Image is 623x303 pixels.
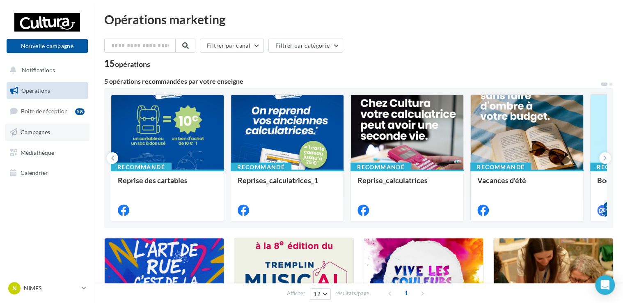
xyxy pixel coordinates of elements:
div: Reprise des cartables [118,176,217,193]
span: résultats/page [335,289,369,297]
span: Opérations [21,87,50,94]
div: Recommandé [350,163,411,172]
div: Reprise_calculatrices [357,176,457,193]
span: 12 [314,291,321,297]
div: opérations [115,60,150,68]
div: 58 [75,108,85,115]
a: Calendrier [5,164,89,181]
a: N NIMES [7,280,88,296]
span: Médiathèque [21,149,54,156]
div: Recommandé [231,163,291,172]
span: 1 [400,287,413,300]
a: Campagnes [5,124,89,141]
button: Filtrer par canal [200,39,264,53]
a: Médiathèque [5,144,89,161]
div: Recommandé [470,163,531,172]
div: 15 [104,59,150,68]
span: N [12,284,17,292]
span: Boîte de réception [21,108,68,115]
a: Opérations [5,82,89,99]
a: Boîte de réception58 [5,102,89,120]
span: Afficher [287,289,305,297]
div: Reprises_calculatrices_1 [238,176,337,193]
span: Campagnes [21,129,50,135]
button: Filtrer par catégorie [268,39,343,53]
button: Notifications [5,62,86,79]
span: Calendrier [21,169,48,176]
div: Recommandé [111,163,172,172]
div: 4 [604,202,611,209]
div: Opérations marketing [104,13,613,25]
button: Nouvelle campagne [7,39,88,53]
button: 12 [310,288,331,300]
div: 5 opérations recommandées par votre enseigne [104,78,600,85]
p: NIMES [24,284,78,292]
div: Vacances d'été [477,176,577,193]
span: Notifications [22,67,55,73]
div: Open Intercom Messenger [595,275,615,295]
